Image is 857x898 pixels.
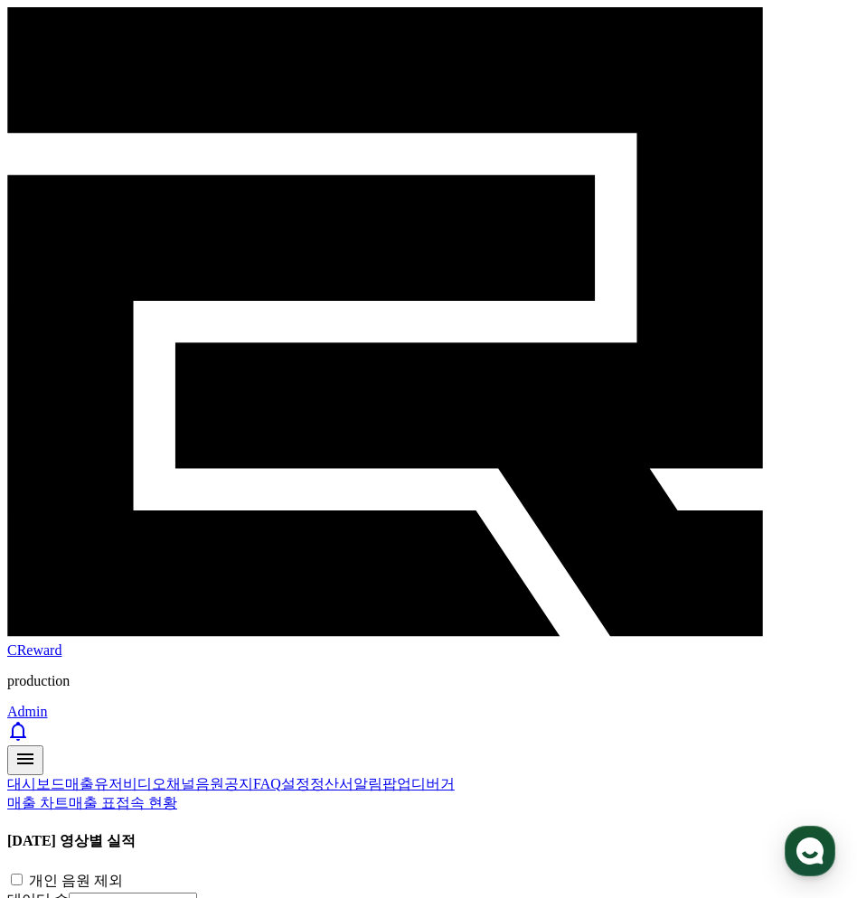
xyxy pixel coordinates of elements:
[281,776,310,791] a: 설정
[29,873,123,888] label: 개인 음원 제외
[7,795,69,810] a: 매출 차트
[353,776,382,791] a: 알림
[7,626,850,658] a: CReward
[65,776,94,791] a: 매출
[195,776,224,791] a: 음원
[123,776,166,791] a: 비디오
[7,704,47,719] a: Admin
[7,832,850,851] h4: [DATE] 영상별 실적
[7,673,850,689] p: production
[69,795,116,810] a: 매출 표
[94,776,123,791] a: 유저
[382,776,411,791] a: 팝업
[310,776,353,791] a: 정산서
[116,795,177,810] a: 접속 현황
[166,776,195,791] a: 채널
[7,776,65,791] a: 대시보드
[411,776,455,791] a: 디버거
[253,776,281,791] a: FAQ
[7,642,61,658] span: CReward
[224,776,253,791] a: 공지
